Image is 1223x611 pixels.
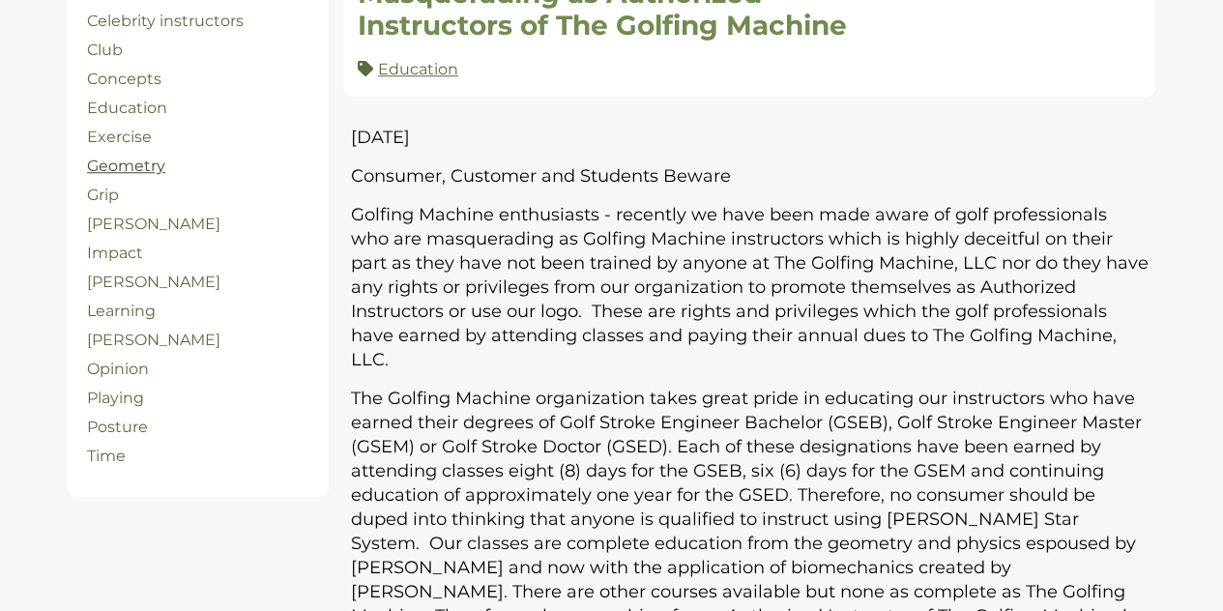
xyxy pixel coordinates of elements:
span: Golfing Machine enthusiasts - recently we have been made aware of golf professionals who are masq... [351,204,1149,370]
a: [PERSON_NAME] [87,215,220,233]
a: Impact [87,244,143,262]
span: [DATE] [351,127,410,148]
a: Education [87,99,167,117]
a: Grip [87,186,119,204]
span: Consumer, Customer and Students Beware [351,165,731,187]
a: [PERSON_NAME] [87,331,220,349]
a: Celebrity instructors [87,12,244,30]
a: Geometry [87,157,165,175]
a: Club [87,41,123,59]
a: Concepts [87,70,161,88]
a: Learning [87,302,156,320]
a: Posture [87,418,148,436]
a: Exercise [87,128,152,146]
a: Time [87,447,126,465]
a: Education [378,60,458,78]
a: Opinion [87,360,149,378]
a: [PERSON_NAME] [87,273,220,291]
a: Playing [87,389,144,407]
